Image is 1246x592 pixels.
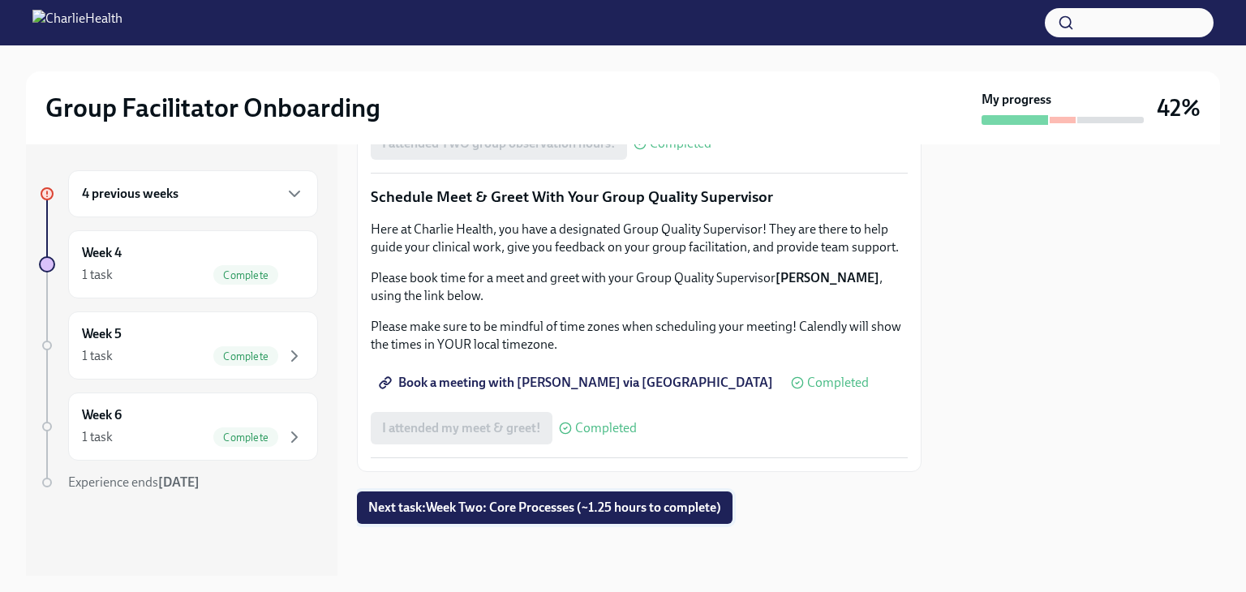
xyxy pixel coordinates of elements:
div: 1 task [82,347,113,365]
p: Schedule Meet & Greet With Your Group Quality Supervisor [371,187,908,208]
span: Experience ends [68,474,200,490]
span: Completed [575,422,637,435]
h3: 42% [1157,93,1201,122]
h6: 4 previous weeks [82,185,178,203]
strong: My progress [982,91,1051,109]
p: Please book time for a meet and greet with your Group Quality Supervisor , using the link below. [371,269,908,305]
a: Week 51 taskComplete [39,311,318,380]
span: Completed [650,137,711,150]
div: 1 task [82,266,113,284]
button: Next task:Week Two: Core Processes (~1.25 hours to complete) [357,491,733,524]
span: Complete [213,431,278,444]
h2: Group Facilitator Onboarding [45,92,380,124]
span: Book a meeting with [PERSON_NAME] via [GEOGRAPHIC_DATA] [382,375,773,391]
h6: Week 5 [82,325,122,343]
a: Week 61 taskComplete [39,393,318,461]
p: Please make sure to be mindful of time zones when scheduling your meeting! Calendly will show the... [371,318,908,354]
span: Complete [213,350,278,362]
h6: Week 4 [82,244,122,262]
p: Here at Charlie Health, you have a designated Group Quality Supervisor! They are there to help gu... [371,221,908,256]
strong: [DATE] [158,474,200,490]
strong: [PERSON_NAME] [776,270,879,285]
img: CharlieHealth [32,10,122,36]
h6: Week 6 [82,406,122,424]
div: 4 previous weeks [68,170,318,217]
div: 1 task [82,428,113,446]
span: Complete [213,269,278,281]
a: Week 41 taskComplete [39,230,318,298]
a: Book a meeting with [PERSON_NAME] via [GEOGRAPHIC_DATA] [371,367,784,399]
span: Next task : Week Two: Core Processes (~1.25 hours to complete) [368,500,721,516]
span: Completed [807,376,869,389]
